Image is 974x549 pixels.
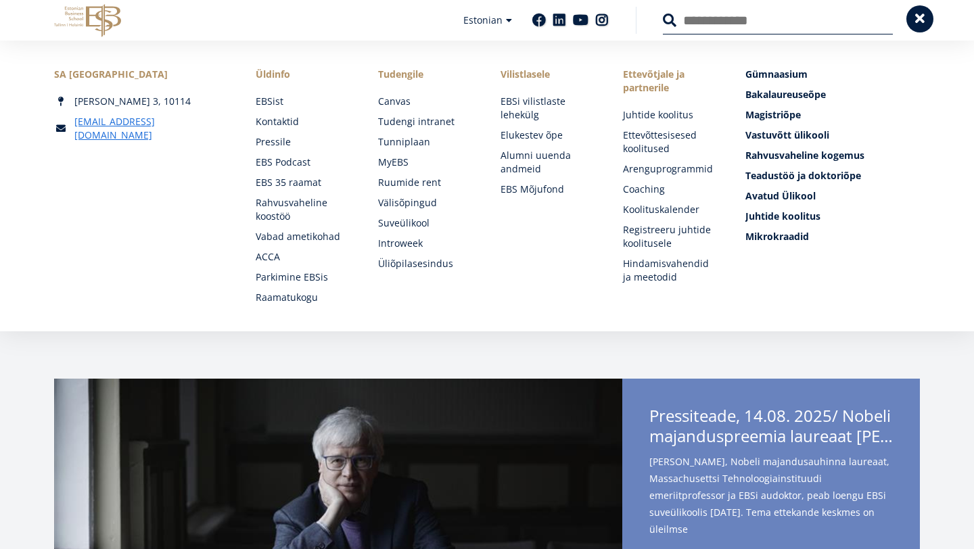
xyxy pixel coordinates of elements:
[378,68,473,81] a: Tudengile
[256,68,351,81] span: Üldinfo
[256,156,351,169] a: EBS Podcast
[623,257,718,284] a: Hindamisvahendid ja meetodid
[745,108,801,121] span: Magistriõpe
[54,68,229,81] div: SA [GEOGRAPHIC_DATA]
[256,135,351,149] a: Pressile
[745,210,920,223] a: Juhtide koolitus
[745,189,816,202] span: Avatud Ülikool
[378,95,473,108] a: Canvas
[623,108,718,122] a: Juhtide koolitus
[623,203,718,216] a: Koolituskalender
[378,216,473,230] a: Suveülikool
[623,183,718,196] a: Coaching
[54,95,229,108] div: [PERSON_NAME] 3, 10114
[623,162,718,176] a: Arenguprogrammid
[501,95,596,122] a: EBSi vilistlaste lehekülg
[378,176,473,189] a: Ruumide rent
[256,95,351,108] a: EBSist
[256,270,351,284] a: Parkimine EBSis
[745,68,808,80] span: Gümnaasium
[573,14,588,27] a: Youtube
[553,14,566,27] a: Linkedin
[256,230,351,243] a: Vabad ametikohad
[623,223,718,250] a: Registreeru juhtide koolitusele
[378,135,473,149] a: Tunniplaan
[595,14,609,27] a: Instagram
[256,291,351,304] a: Raamatukogu
[745,88,826,101] span: Bakalaureuseõpe
[501,183,596,196] a: EBS Mõjufond
[623,68,718,95] span: Ettevõtjale ja partnerile
[745,189,920,203] a: Avatud Ülikool
[378,237,473,250] a: Introweek
[501,149,596,176] a: Alumni uuenda andmeid
[745,128,920,142] a: Vastuvõtt ülikooli
[256,176,351,189] a: EBS 35 raamat
[256,250,351,264] a: ACCA
[378,156,473,169] a: MyEBS
[745,230,920,243] a: Mikrokraadid
[649,406,893,450] span: Pressiteade, 14.08. 2025/ Nobeli
[378,115,473,128] a: Tudengi intranet
[745,88,920,101] a: Bakalaureuseõpe
[501,128,596,142] a: Elukestev õpe
[649,426,893,446] span: majanduspreemia laureaat [PERSON_NAME] esineb EBSi suveülikoolis
[745,169,861,182] span: Teadustöö ja doktoriõpe
[745,108,920,122] a: Magistriõpe
[74,115,229,142] a: [EMAIL_ADDRESS][DOMAIN_NAME]
[745,149,864,162] span: Rahvusvaheline kogemus
[745,68,920,81] a: Gümnaasium
[745,210,820,222] span: Juhtide koolitus
[501,68,596,81] span: Vilistlasele
[745,149,920,162] a: Rahvusvaheline kogemus
[623,128,718,156] a: Ettevõttesisesed koolitused
[745,128,829,141] span: Vastuvõtt ülikooli
[256,196,351,223] a: Rahvusvaheline koostöö
[532,14,546,27] a: Facebook
[745,169,920,183] a: Teadustöö ja doktoriõpe
[378,257,473,270] a: Üliõpilasesindus
[745,230,809,243] span: Mikrokraadid
[378,196,473,210] a: Välisõpingud
[256,115,351,128] a: Kontaktid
